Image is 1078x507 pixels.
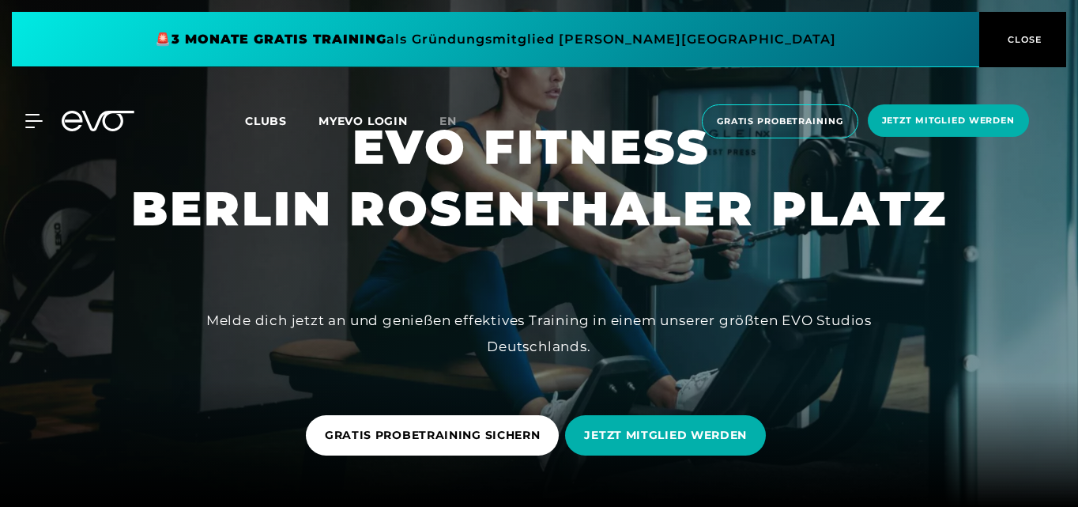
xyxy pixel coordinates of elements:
a: GRATIS PROBETRAINING SICHERN [306,403,566,467]
span: Gratis Probetraining [717,115,843,128]
button: CLOSE [979,12,1066,67]
span: Jetzt Mitglied werden [882,114,1015,127]
a: JETZT MITGLIED WERDEN [565,403,772,467]
a: Jetzt Mitglied werden [863,104,1034,138]
a: Gratis Probetraining [697,104,863,138]
a: MYEVO LOGIN [318,114,408,128]
a: en [439,112,476,131]
span: Clubs [245,114,287,128]
div: Melde dich jetzt an und genießen effektives Training in einem unserer größten EVO Studios Deutsch... [183,308,895,359]
span: CLOSE [1004,32,1042,47]
span: JETZT MITGLIED WERDEN [584,427,747,444]
h1: EVO FITNESS BERLIN ROSENTHALER PLATZ [131,116,948,240]
a: Clubs [245,113,318,128]
span: en [439,114,457,128]
span: GRATIS PROBETRAINING SICHERN [325,427,541,444]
